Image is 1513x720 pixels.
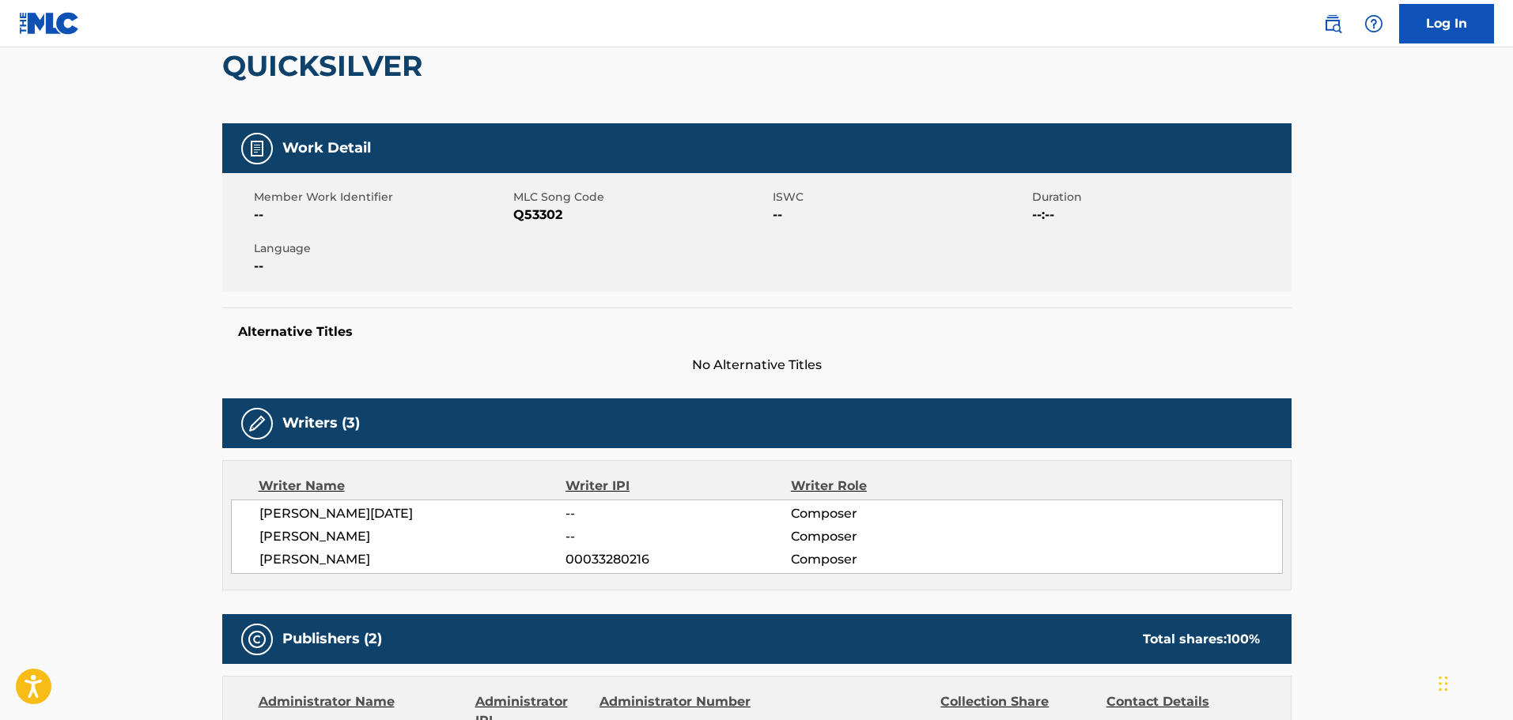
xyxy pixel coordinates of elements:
[254,189,509,205] span: Member Work Identifier
[248,630,267,649] img: Publishers
[791,550,996,569] span: Composer
[222,356,1292,375] span: No Alternative Titles
[254,205,509,224] span: --
[1434,644,1513,720] iframe: Chat Widget
[1143,630,1260,649] div: Total shares:
[1439,660,1448,707] div: Drag
[1227,631,1260,646] span: 100 %
[19,12,80,35] img: MLC Logo
[259,477,566,496] div: Writer Name
[1364,14,1383,33] img: help
[565,477,791,496] div: Writer IPI
[282,139,371,157] h5: Work Detail
[259,504,566,523] span: [PERSON_NAME][DATE]
[773,189,1028,205] span: ISWC
[565,527,790,546] span: --
[565,550,790,569] span: 00033280216
[282,414,360,432] h5: Writers (3)
[1323,14,1342,33] img: search
[222,48,430,84] h2: QUICKSILVER
[254,257,509,276] span: --
[1032,205,1288,224] span: --:--
[773,205,1028,224] span: --
[248,139,267,158] img: Work Detail
[791,477,996,496] div: Writer Role
[1358,8,1390,40] div: Help
[254,240,509,257] span: Language
[248,414,267,433] img: Writers
[1032,189,1288,205] span: Duration
[1317,8,1348,40] a: Public Search
[259,527,566,546] span: [PERSON_NAME]
[259,550,566,569] span: [PERSON_NAME]
[1399,4,1494,43] a: Log In
[791,504,996,523] span: Composer
[238,324,1276,340] h5: Alternative Titles
[565,504,790,523] span: --
[791,527,996,546] span: Composer
[513,189,769,205] span: MLC Song Code
[513,205,769,224] span: Q53302
[282,630,382,648] h5: Publishers (2)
